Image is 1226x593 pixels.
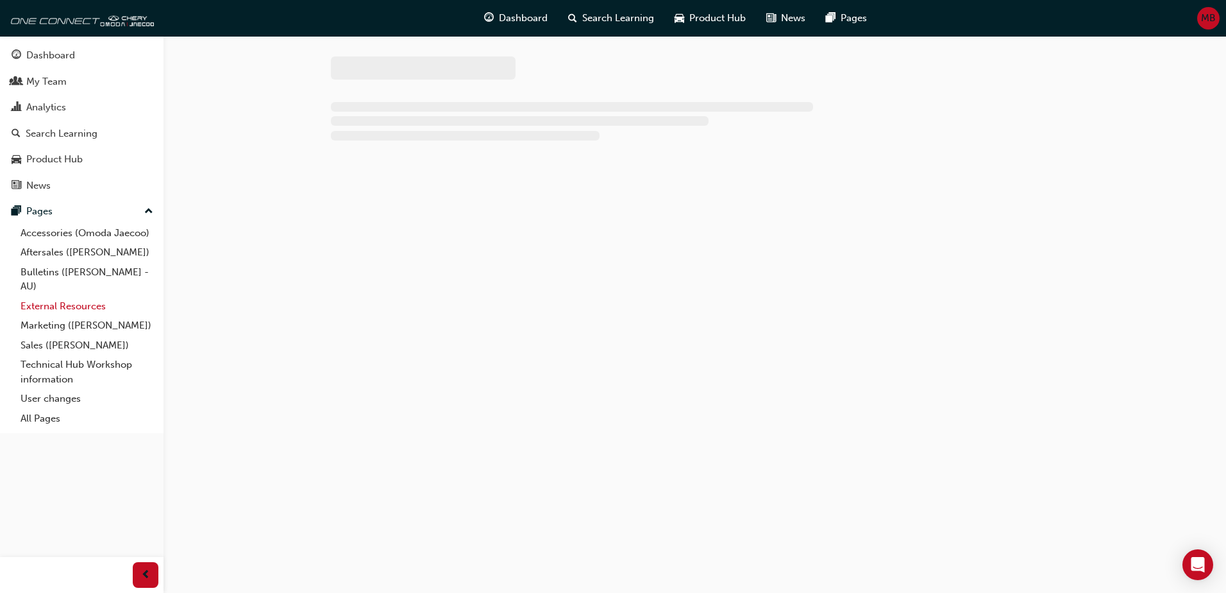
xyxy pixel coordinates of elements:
span: car-icon [675,10,684,26]
div: News [26,178,51,193]
button: DashboardMy TeamAnalyticsSearch LearningProduct HubNews [5,41,158,200]
a: guage-iconDashboard [474,5,558,31]
span: pages-icon [826,10,836,26]
span: MB [1201,11,1216,26]
a: My Team [5,70,158,94]
div: Search Learning [26,126,97,141]
a: car-iconProduct Hub [664,5,756,31]
a: External Resources [15,296,158,316]
a: Technical Hub Workshop information [15,355,158,389]
span: car-icon [12,154,21,166]
span: guage-icon [484,10,494,26]
a: news-iconNews [756,5,816,31]
a: Search Learning [5,122,158,146]
span: search-icon [568,10,577,26]
span: news-icon [766,10,776,26]
div: Pages [26,204,53,219]
div: My Team [26,74,67,89]
span: Pages [841,11,867,26]
a: Product Hub [5,148,158,171]
span: pages-icon [12,206,21,218]
div: Analytics [26,100,66,115]
span: Product Hub [689,11,746,26]
a: Marketing ([PERSON_NAME]) [15,316,158,336]
span: prev-icon [141,567,151,583]
a: News [5,174,158,198]
span: search-icon [12,128,21,140]
span: chart-icon [12,102,21,114]
div: Dashboard [26,48,75,63]
button: MB [1197,7,1220,30]
a: Sales ([PERSON_NAME]) [15,336,158,356]
span: News [781,11,805,26]
div: Open Intercom Messenger [1182,549,1213,580]
button: Pages [5,200,158,223]
span: people-icon [12,76,21,88]
span: Dashboard [499,11,548,26]
div: Product Hub [26,152,83,167]
a: Accessories (Omoda Jaecoo) [15,223,158,243]
a: Analytics [5,96,158,119]
span: news-icon [12,180,21,192]
img: oneconnect [6,5,154,31]
span: up-icon [144,203,153,220]
span: Search Learning [582,11,654,26]
a: All Pages [15,409,158,429]
a: pages-iconPages [816,5,877,31]
a: Bulletins ([PERSON_NAME] - AU) [15,262,158,296]
a: User changes [15,389,158,409]
span: guage-icon [12,50,21,62]
a: search-iconSearch Learning [558,5,664,31]
a: Dashboard [5,44,158,67]
a: Aftersales ([PERSON_NAME]) [15,243,158,262]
